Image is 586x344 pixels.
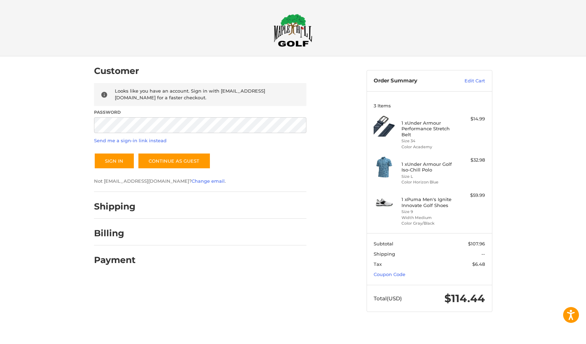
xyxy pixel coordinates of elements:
a: Change email [192,178,225,184]
li: Size 34 [401,138,455,144]
h2: Payment [94,255,136,265]
a: Send me a sign-in link instead [94,138,167,143]
li: Color Gray/Black [401,220,455,226]
li: Size 9 [401,209,455,215]
h2: Customer [94,65,139,76]
span: -- [481,251,485,257]
h4: 1 x Under Armour Performance Stretch Belt [401,120,455,137]
span: Tax [374,261,382,267]
div: $14.99 [457,115,485,123]
span: Total (USD) [374,295,402,302]
li: Width Medium [401,215,455,221]
h2: Billing [94,228,135,239]
span: $6.48 [472,261,485,267]
span: $114.44 [444,292,485,305]
div: $32.98 [457,157,485,164]
img: Maple Hill Golf [274,14,312,47]
span: Looks like you have an account. Sign in with [EMAIL_ADDRESS][DOMAIN_NAME] for a faster checkout. [115,88,265,101]
h4: 1 x Puma Men's Ignite Innovate Golf Shoes [401,196,455,208]
a: Coupon Code [374,271,405,277]
h3: 3 Items [374,103,485,108]
span: $107.96 [468,241,485,246]
li: Color Academy [401,144,455,150]
p: Not [EMAIL_ADDRESS][DOMAIN_NAME]? . [94,178,306,185]
div: $59.99 [457,192,485,199]
button: Sign In [94,153,135,169]
h4: 1 x Under Armour Golf Iso-Chill Polo [401,161,455,173]
li: Color Horizon Blue [401,179,455,185]
h2: Shipping [94,201,136,212]
a: Edit Cart [449,77,485,85]
a: Continue as guest [138,153,211,169]
span: Shipping [374,251,395,257]
label: Password [94,109,306,115]
iframe: Google Customer Reviews [528,325,586,344]
li: Size L [401,174,455,180]
span: Subtotal [374,241,393,246]
h3: Order Summary [374,77,449,85]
